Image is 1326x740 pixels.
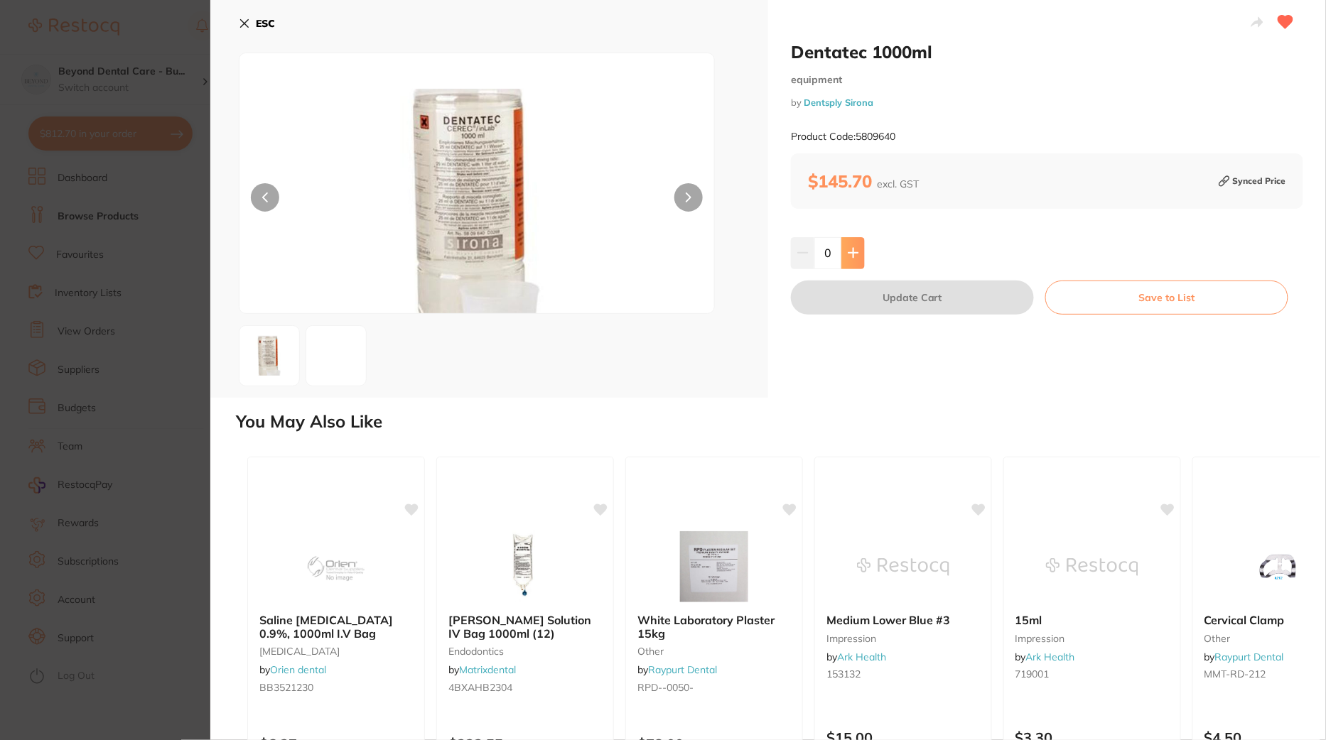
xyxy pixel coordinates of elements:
img: NDAuanBn [244,330,295,381]
small: 4BXAHB2304 [448,682,602,693]
span: by [826,651,886,663]
small: other [637,646,791,657]
button: ESC [239,11,275,36]
small: Synced Price [1219,170,1286,192]
small: equipment [791,74,1303,86]
small: impression [1015,633,1169,644]
b: Saline Sodium Chloride 0.9%, 1000ml I.V Bag [259,614,413,640]
img: Saline Sodium Chloride 0.9%, 1000ml I.V Bag [290,531,382,602]
a: Matrixdental [459,663,516,676]
img: NTgwOTY0MC5qcGc [311,350,322,361]
small: [MEDICAL_DATA] [259,646,413,657]
img: Medium Lower Blue #3 [857,531,949,602]
small: endodontics [448,646,602,657]
b: White Laboratory Plaster 15kg [637,614,791,640]
b: Medium Lower Blue #3 [826,614,980,626]
b: $145.70 [808,170,919,192]
span: by [1204,651,1284,663]
img: BAXTER Ringer's Solution IV Bag 1000ml (12) [479,531,571,602]
small: 153132 [826,668,980,680]
small: 719001 [1015,668,1169,680]
a: Dentsply Sirona [804,97,873,108]
small: by [791,97,1303,108]
small: BB3521230 [259,682,413,693]
h2: You May Also Like [236,412,1320,432]
button: Update Cart [791,281,1034,315]
a: Ark Health [1026,651,1075,663]
a: Raypurt Dental [1215,651,1284,663]
span: by [1015,651,1075,663]
span: by [259,663,326,676]
small: Product Code: 5809640 [791,131,895,143]
span: by [448,663,516,676]
small: impression [826,633,980,644]
span: excl. GST [877,178,919,190]
b: BAXTER Ringer's Solution IV Bag 1000ml (12) [448,614,602,640]
span: by [637,663,717,676]
small: RPD--0050- [637,682,791,693]
a: Ark Health [837,651,886,663]
a: Raypurt Dental [648,663,717,676]
h2: Dentatec 1000ml [791,41,1303,62]
img: White Laboratory Plaster 15kg [668,531,760,602]
img: 15ml [1046,531,1138,602]
b: 15ml [1015,614,1169,626]
a: Orien dental [270,663,326,676]
button: Save to List [1045,281,1288,315]
b: ESC [256,17,275,30]
img: NDAuanBn [335,89,620,313]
